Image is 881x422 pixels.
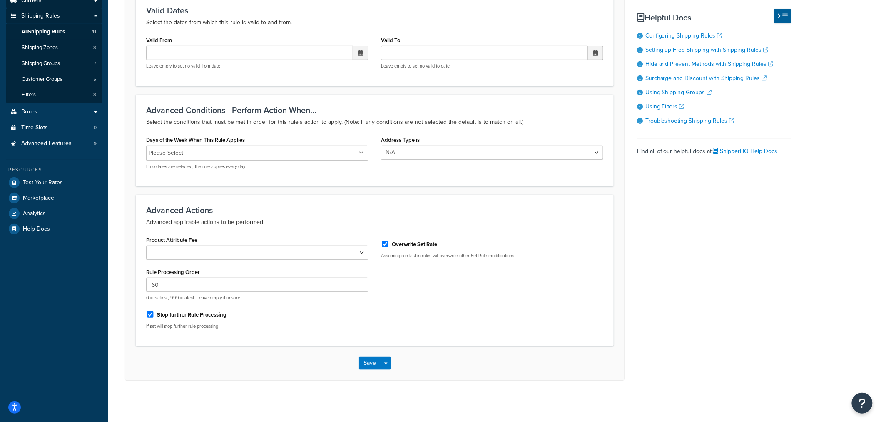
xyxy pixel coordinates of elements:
a: AllShipping Rules11 [6,24,102,40]
span: Analytics [23,210,46,217]
span: Boxes [21,108,37,116]
label: Valid From [146,37,172,43]
p: Advanced applicable actions to be performed. [146,217,603,227]
span: Marketplace [23,195,54,202]
label: Stop further Rule Processing [157,311,226,319]
span: Shipping Groups [22,60,60,67]
p: If set will stop further rule processing [146,323,368,329]
p: Assuming run last in rules will overwrite other Set Rule modifications [381,253,603,259]
h3: Advanced Conditions - Perform Action When... [146,105,603,115]
span: 0 [94,124,97,131]
a: Marketplace [6,191,102,206]
button: Save [359,357,381,370]
div: Find all of our helpful docs at: [637,139,791,157]
div: Resources [6,166,102,173]
li: Customer Groups [6,72,102,87]
span: Shipping Rules [21,13,60,20]
a: Using Filters [645,102,684,111]
li: Advanced Features [6,136,102,151]
span: Shipping Zones [22,44,58,51]
label: Rule Processing Order [146,269,200,275]
label: Valid To [381,37,400,43]
a: Filters3 [6,87,102,103]
a: Surcharge and Discount with Shipping Rules [645,74,767,83]
a: Boxes [6,104,102,120]
label: Overwrite Set Rate [392,241,437,248]
a: Setting up Free Shipping with Shipping Rules [645,45,769,54]
span: Test Your Rates [23,179,63,186]
a: Customer Groups5 [6,72,102,87]
a: Using Shipping Groups [645,88,712,97]
span: 9 [94,140,97,147]
button: Hide Help Docs [774,9,791,23]
span: 7 [94,60,96,67]
span: All Shipping Rules [22,28,65,35]
span: 5 [93,76,96,83]
h3: Advanced Actions [146,206,603,215]
label: Days of the Week When This Rule Applies [146,137,245,143]
span: 3 [93,91,96,98]
span: Filters [22,91,36,98]
a: Analytics [6,206,102,221]
a: Advanced Features9 [6,136,102,151]
p: If no dates are selected, the rule applies every day [146,163,368,170]
li: Shipping Zones [6,40,102,55]
p: Leave empty to set no valid from date [146,63,368,69]
span: Advanced Features [21,140,72,147]
li: Filters [6,87,102,103]
a: Hide and Prevent Methods with Shipping Rules [645,60,774,68]
p: 0 = earliest, 999 = latest. Leave empty if unsure. [146,295,368,301]
span: Time Slots [21,124,48,131]
span: 11 [92,28,96,35]
li: Please Select [149,147,183,159]
p: Leave empty to set no valid to date [381,63,603,69]
li: Time Slots [6,120,102,136]
label: Product Attribute Fee [146,237,197,243]
label: Address Type is [381,137,420,143]
span: Customer Groups [22,76,62,83]
a: Test Your Rates [6,175,102,190]
h3: Valid Dates [146,6,603,15]
a: Shipping Groups7 [6,56,102,71]
span: Help Docs [23,226,50,233]
a: Time Slots0 [6,120,102,136]
a: Shipping Zones3 [6,40,102,55]
span: 3 [93,44,96,51]
a: Configuring Shipping Rules [645,31,722,40]
h3: Helpful Docs [637,13,791,22]
a: ShipperHQ Help Docs [713,147,778,156]
p: Select the dates from which this rule is valid to and from. [146,18,603,28]
a: Help Docs [6,221,102,236]
button: Open Resource Center [852,393,873,414]
li: Shipping Groups [6,56,102,71]
p: Select the conditions that must be met in order for this rule's action to apply. (Note: If any co... [146,117,603,127]
a: Shipping Rules [6,8,102,24]
li: Shipping Rules [6,8,102,103]
a: Troubleshooting Shipping Rules [645,116,734,125]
